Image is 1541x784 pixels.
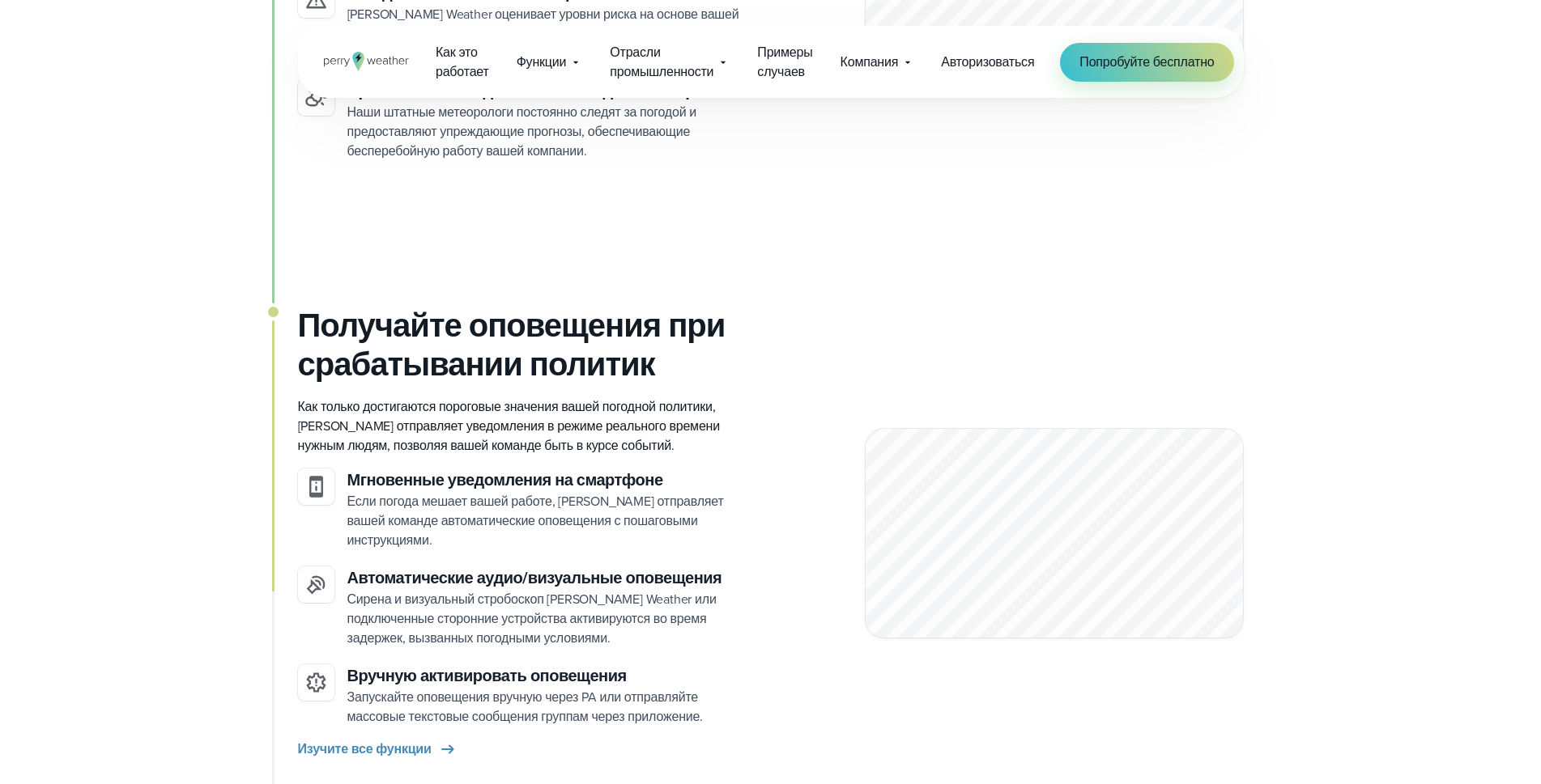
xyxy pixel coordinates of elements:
[347,5,743,62] font: [PERSON_NAME] Weather оценивает уровни риска на основе вашей политики, выявляя потенциальные пого...
[347,566,722,590] font: Автоматические аудио/визуальные оповещения
[610,43,713,81] font: Отрасли промышленности
[347,688,704,726] font: Запускайте оповещения вручную через PA или отправляйте массовые текстовые сообщения группам через...
[757,43,812,81] font: Примеры случаев
[941,53,1034,71] font: Авторизоваться
[347,590,717,647] font: Сирена и визуальный стробоскоп [PERSON_NAME] Weather или подключенные сторонние устройства активи...
[298,397,720,455] font: Как только достигаются пороговые значения вашей погодной политики, [PERSON_NAME] отправляет уведо...
[941,53,1034,72] a: Авторизоваться
[347,103,696,160] font: Наши штатные метеорологи постоянно следят за погодой и предоставляют упреждающие прогнозы, обеспе...
[347,468,663,492] font: Мгновенные уведомления на смартфоне
[298,302,726,388] font: Получайте оповещения при срабатывании политик
[298,740,458,759] a: Изучите все функции
[1060,43,1233,82] a: Попробуйте бесплатно
[436,43,489,81] font: Как это работает
[298,740,432,758] font: Изучите все функции
[422,36,503,88] a: Как это работает
[347,492,724,549] font: Если погода мешает вашей работе, [PERSON_NAME] отправляет вашей команде автоматические оповещения...
[841,53,899,71] font: Компания
[1079,53,1214,71] font: Попробуйте бесплатно
[743,36,826,88] a: Примеры случаев
[517,53,567,71] font: Функции
[347,663,627,688] font: Вручную активировать оповещения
